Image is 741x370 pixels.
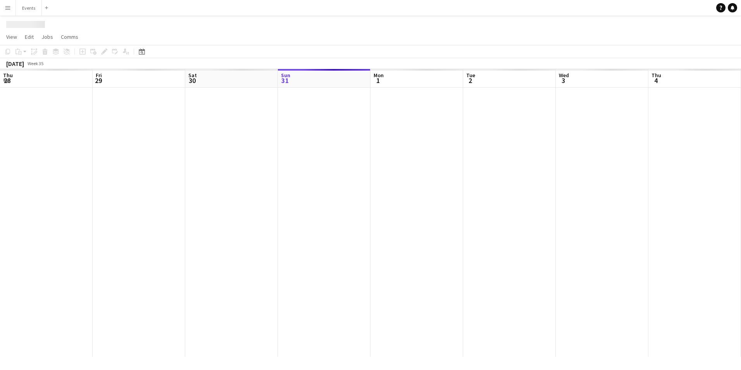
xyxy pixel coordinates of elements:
span: 30 [187,76,197,85]
span: 29 [95,76,102,85]
span: Wed [559,72,569,79]
a: Comms [58,32,81,42]
span: Thu [651,72,661,79]
span: 4 [650,76,661,85]
span: Mon [374,72,384,79]
a: Edit [22,32,37,42]
div: [DATE] [6,60,24,67]
span: 28 [2,76,13,85]
a: View [3,32,20,42]
span: Comms [61,33,78,40]
span: Edit [25,33,34,40]
span: Sat [188,72,197,79]
span: Jobs [41,33,53,40]
span: 2 [465,76,475,85]
span: 3 [558,76,569,85]
span: Sun [281,72,290,79]
span: View [6,33,17,40]
span: 1 [372,76,384,85]
button: Events [16,0,42,16]
span: 31 [280,76,290,85]
a: Jobs [38,32,56,42]
span: Fri [96,72,102,79]
span: Tue [466,72,475,79]
span: Week 35 [26,61,45,66]
span: Thu [3,72,13,79]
